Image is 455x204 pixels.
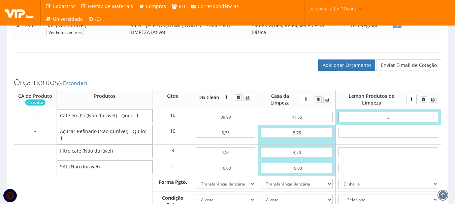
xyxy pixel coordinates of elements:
[308,5,356,12] span: joao.pereira | VIP Bauru
[196,93,255,102] div: DG Clean
[43,13,86,26] a: Universidade
[14,109,57,125] td: -
[153,145,193,160] td: 3
[377,59,441,71] a: Enviar E-mail de Cotação
[22,19,44,39] td: 2935
[128,19,249,39] td: 9659 - [PERSON_NAME] NUNES - AUXILIAR DE LIMPEZA (Ativo)
[46,29,84,36] a: Ver Fornecedores
[178,3,185,9] span: RH
[95,16,101,22] span: (0)
[57,109,153,122] td: Café em Pó (Não durável) - Quilo: 1
[153,109,193,125] td: 10
[88,3,133,9] span: Gestão de Materiais
[153,176,193,192] th: Forma Pgto.
[14,90,57,109] th: CA do Produto
[249,19,330,39] td: Alimentações, Refeições e Cesta Básica
[348,19,391,39] td: Uso Regular
[318,59,375,71] a: Adicionar Orçamento
[146,3,166,9] span: Compras
[25,99,45,106] a: Consultar
[57,145,153,157] td: filtro cafe (Não durável)
[53,3,75,9] span: Cadastros
[198,3,239,9] span: Correspondências
[14,19,22,39] td: 4
[5,8,35,18] img: logo
[261,93,333,106] div: Casa da Limpeza
[58,79,87,87] a: (- Esconder)
[330,19,348,39] td: 1
[14,78,441,86] h3: Orçamentos
[14,125,57,145] td: -
[57,125,153,145] td: Açúcar Refinado (Não durável) - Quilo: 1
[153,160,193,176] td: 1
[14,145,57,160] td: -
[57,160,153,173] td: SAL (Não durável)
[57,90,153,109] th: Produtos
[153,90,193,109] th: Qtde
[53,16,83,22] span: Universidade
[338,93,438,106] div: Lemon Produtos de Limpeza
[86,13,104,26] a: (0)
[153,125,193,145] td: 10
[14,160,57,176] td: -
